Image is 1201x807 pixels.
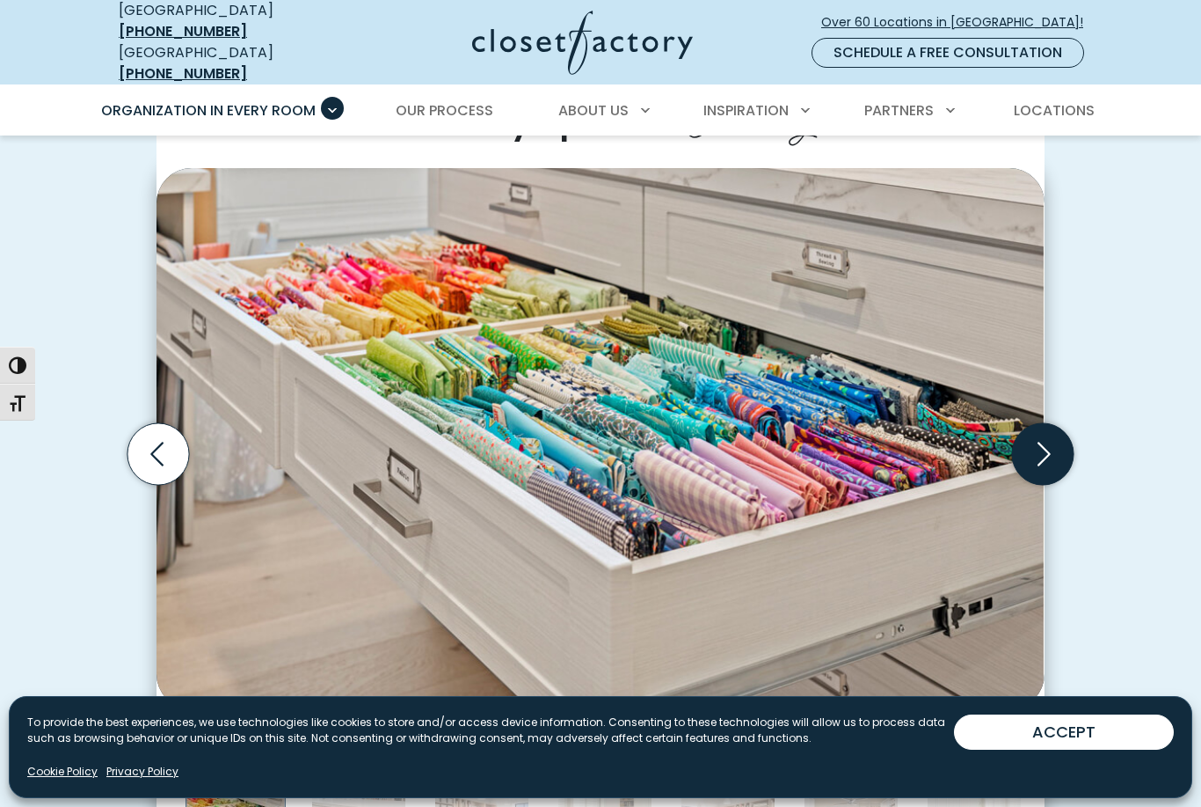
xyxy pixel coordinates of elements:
a: Over 60 Locations in [GEOGRAPHIC_DATA]! [820,7,1098,38]
button: ACCEPT [954,715,1174,750]
span: for Every Space & [382,98,680,144]
span: Over 60 Locations in [GEOGRAPHIC_DATA]! [821,13,1097,32]
span: Locations [1014,100,1095,121]
nav: Primary Menu [89,86,1112,136]
a: Schedule a Free Consultation [812,38,1084,68]
p: To provide the best experiences, we use technologies like cookies to store and/or access device i... [27,715,954,746]
span: Organization in Every Room [101,100,316,121]
span: About Us [558,100,629,121]
button: Previous slide [120,416,196,492]
a: Cookie Policy [27,764,98,780]
div: [GEOGRAPHIC_DATA] [119,42,334,84]
a: [PHONE_NUMBER] [119,63,247,84]
img: Fabric organization in craft room [156,168,1045,709]
a: Privacy Policy [106,764,178,780]
a: [PHONE_NUMBER] [119,21,247,41]
span: Inspiration [703,100,789,121]
span: Partners [864,100,934,121]
button: Next slide [1005,416,1081,492]
img: Closet Factory Logo [472,11,693,75]
span: Our Process [396,100,493,121]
